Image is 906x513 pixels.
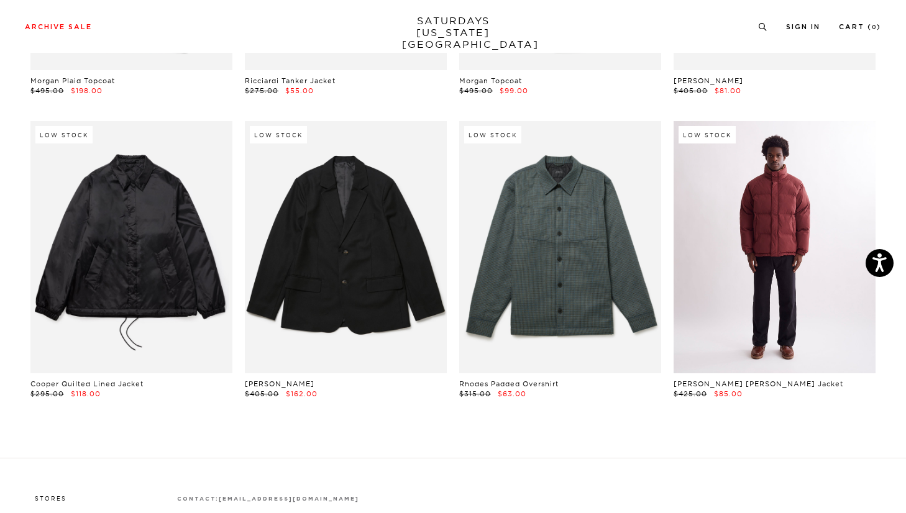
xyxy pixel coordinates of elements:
a: Cart (0) [839,24,881,30]
span: $405.00 [674,86,708,95]
a: [PERSON_NAME] [674,76,743,85]
a: Archive Sale [25,24,92,30]
span: $162.00 [286,389,318,398]
span: $425.00 [674,389,707,398]
div: Low Stock [250,126,307,143]
div: Low Stock [679,126,736,143]
a: Sign In [786,24,820,30]
span: $81.00 [715,86,741,95]
a: Cooper Quilted Lined Jacket [30,379,144,388]
div: Low Stock [464,126,521,143]
span: $198.00 [71,86,103,95]
a: Ricciardi Tanker Jacket [245,76,336,85]
strong: [EMAIL_ADDRESS][DOMAIN_NAME] [219,496,359,502]
a: SATURDAYS[US_STATE][GEOGRAPHIC_DATA] [402,15,505,50]
span: $495.00 [459,86,493,95]
span: $495.00 [30,86,64,95]
span: $63.00 [498,389,526,398]
a: Morgan Topcoat [459,76,522,85]
small: 0 [872,25,877,30]
span: $275.00 [245,86,278,95]
span: $55.00 [285,86,314,95]
a: [PERSON_NAME] [PERSON_NAME] Jacket [674,379,843,388]
a: [EMAIL_ADDRESS][DOMAIN_NAME] [219,495,359,502]
span: $99.00 [500,86,528,95]
a: Morgan Plaid Topcoat [30,76,115,85]
span: $85.00 [714,389,743,398]
div: Low Stock [35,126,93,143]
span: $315.00 [459,389,491,398]
span: $118.00 [71,389,101,398]
span: $295.00 [30,389,64,398]
a: Rhodes Padded Overshirt [459,379,559,388]
span: $405.00 [245,389,279,398]
a: [PERSON_NAME] [245,379,314,388]
a: Stores [35,495,66,502]
strong: contact: [177,496,219,502]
